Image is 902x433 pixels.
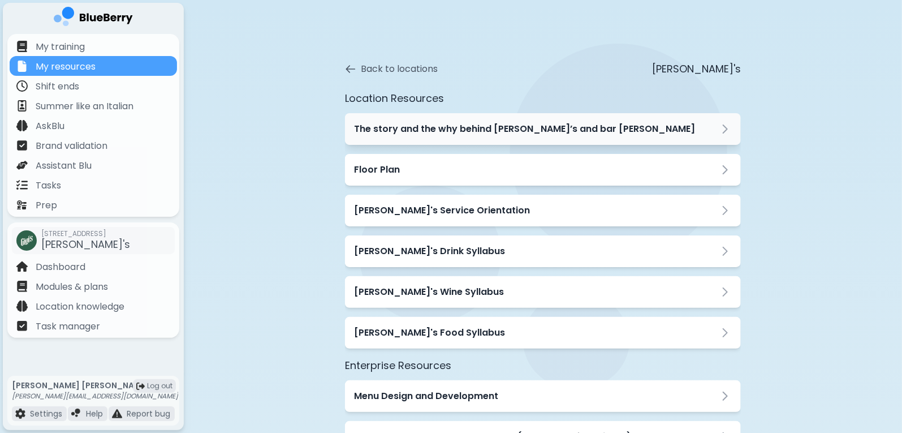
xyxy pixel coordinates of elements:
[36,80,79,93] p: Shift ends
[16,120,28,131] img: file icon
[16,261,28,272] img: file icon
[41,237,130,251] span: [PERSON_NAME]'s
[36,100,133,113] p: Summer like an Italian
[36,179,61,192] p: Tasks
[36,320,100,333] p: Task manager
[16,281,28,292] img: file icon
[147,381,172,391] span: Log out
[16,61,28,72] img: file icon
[127,409,170,419] p: Report bug
[54,7,133,30] img: company logo
[354,163,400,177] h3: Floor Plan
[354,285,504,299] h3: [PERSON_NAME]'s Wine Syllabus
[345,91,741,106] h3: Location Resources
[36,40,85,54] p: My training
[354,122,695,136] h3: The story and the why behind [PERSON_NAME]’s and bar [PERSON_NAME]
[12,380,178,391] p: [PERSON_NAME] [PERSON_NAME]
[36,139,107,153] p: Brand validation
[30,409,62,419] p: Settings
[16,179,28,191] img: file icon
[36,60,96,74] p: My resources
[12,392,178,401] p: [PERSON_NAME][EMAIL_ADDRESS][DOMAIN_NAME]
[36,260,85,274] p: Dashboard
[16,41,28,52] img: file icon
[16,320,28,332] img: file icon
[354,326,505,340] h3: [PERSON_NAME]'s Food Syllabus
[354,389,498,403] h3: Menu Design and Development
[354,245,505,258] h3: [PERSON_NAME]'s Drink Syllabus
[36,199,57,212] p: Prep
[36,300,124,314] p: Location knowledge
[16,160,28,171] img: file icon
[652,61,741,77] p: [PERSON_NAME]'s
[354,204,530,217] h3: [PERSON_NAME]'s Service Orientation
[16,100,28,112] img: file icon
[36,159,92,173] p: Assistant Blu
[16,301,28,312] img: file icon
[86,409,103,419] p: Help
[16,140,28,151] img: file icon
[15,409,25,419] img: file icon
[16,199,28,211] img: file icon
[112,409,122,419] img: file icon
[36,119,64,133] p: AskBlu
[16,230,37,251] img: company thumbnail
[36,280,108,294] p: Modules & plans
[16,80,28,92] img: file icon
[71,409,81,419] img: file icon
[136,382,145,391] img: logout
[345,358,741,374] h3: Enterprise Resources
[41,229,130,238] span: [STREET_ADDRESS]
[345,62,438,76] button: Back to locations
